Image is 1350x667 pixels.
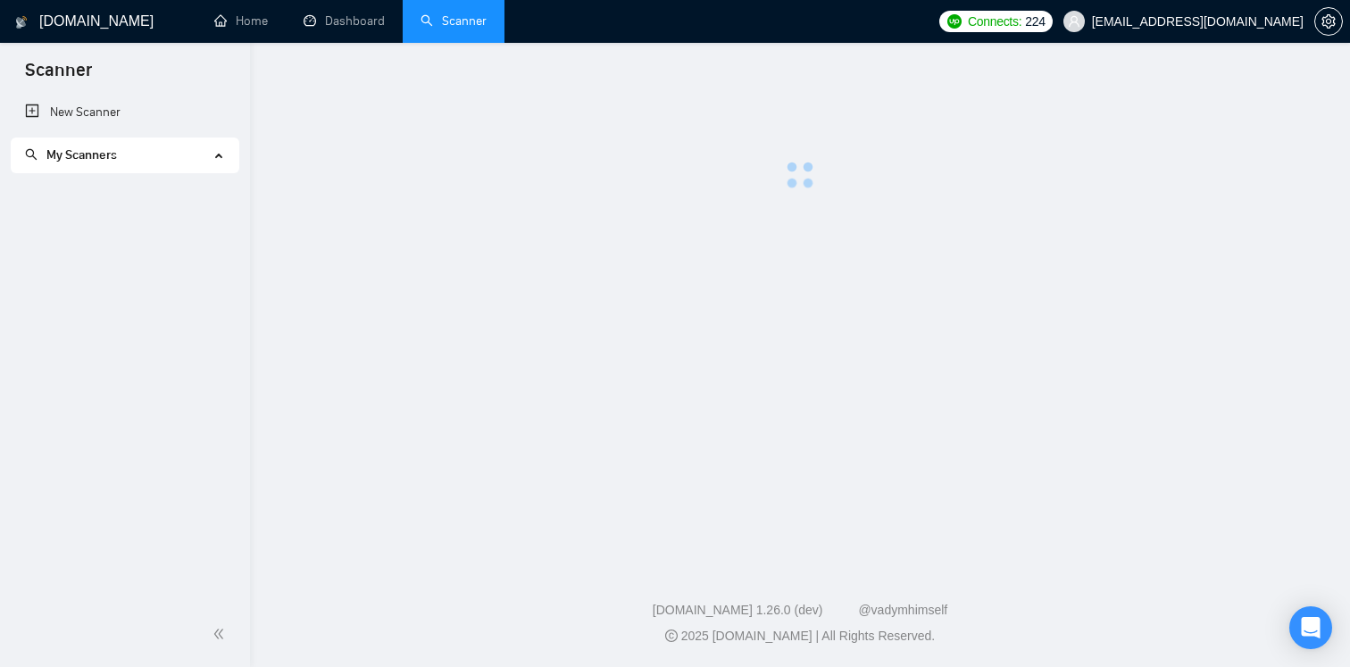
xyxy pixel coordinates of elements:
span: setting [1315,14,1342,29]
a: dashboardDashboard [304,13,385,29]
span: double-left [212,625,230,643]
img: upwork-logo.png [947,14,962,29]
a: @vadymhimself [858,603,947,617]
span: search [25,148,37,161]
span: 224 [1025,12,1045,31]
div: Open Intercom Messenger [1289,606,1332,649]
a: [DOMAIN_NAME] 1.26.0 (dev) [653,603,823,617]
li: New Scanner [11,95,238,130]
span: Connects: [968,12,1021,31]
a: searchScanner [421,13,487,29]
div: 2025 [DOMAIN_NAME] | All Rights Reserved. [264,627,1336,646]
span: My Scanners [46,147,117,163]
a: New Scanner [25,95,224,130]
span: Scanner [11,57,106,95]
button: setting [1314,7,1343,36]
img: logo [15,8,28,37]
a: setting [1314,14,1343,29]
span: My Scanners [25,147,117,163]
span: copyright [665,629,678,642]
span: user [1068,15,1080,28]
a: homeHome [214,13,268,29]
